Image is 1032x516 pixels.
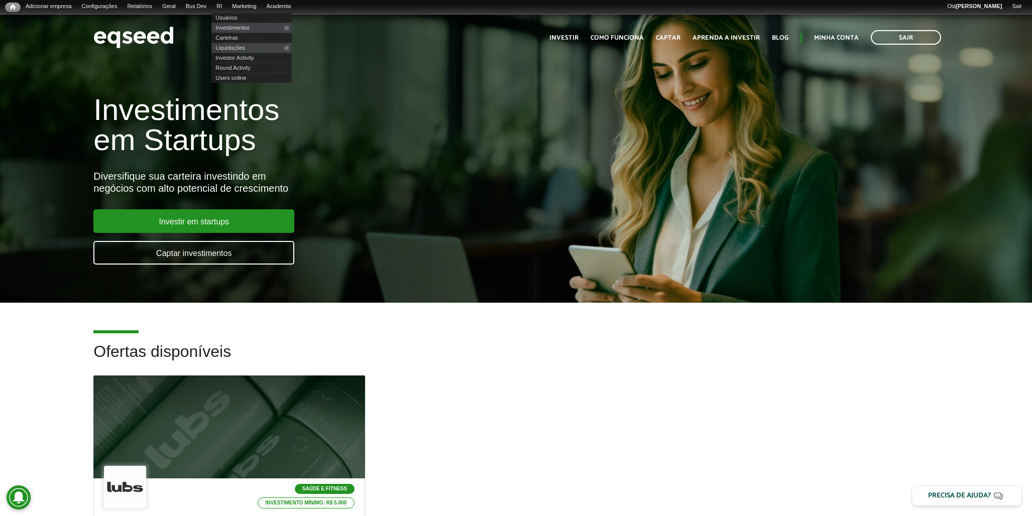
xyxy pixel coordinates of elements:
h2: Ofertas disponíveis [93,343,939,375]
h1: Investimentos em Startups [93,95,595,155]
p: Investimento mínimo: R$ 5.000 [258,497,355,508]
a: Usuários [211,13,292,23]
a: Investir em startups [93,209,294,233]
a: Captar [656,35,680,41]
a: Início [5,3,21,12]
strong: [PERSON_NAME] [956,3,1002,9]
a: Investir [549,35,579,41]
a: Olá[PERSON_NAME] [942,3,1007,11]
a: Minha conta [814,35,859,41]
a: Sair [1007,3,1027,11]
a: Sair [871,30,941,45]
a: Blog [772,35,788,41]
a: Bus Dev [181,3,212,11]
a: Captar investimentos [93,241,294,265]
a: Adicionar empresa [21,3,77,11]
a: Academia [262,3,296,11]
a: Relatórios [122,3,157,11]
a: RI [211,3,227,11]
a: Configurações [77,3,123,11]
span: Início [10,4,16,11]
p: Saúde e Fitness [295,484,355,494]
img: EqSeed [93,24,174,51]
a: Marketing [227,3,261,11]
div: Diversifique sua carteira investindo em negócios com alto potencial de crescimento [93,170,595,194]
a: Aprenda a investir [693,35,760,41]
a: Geral [157,3,181,11]
a: Como funciona [591,35,644,41]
